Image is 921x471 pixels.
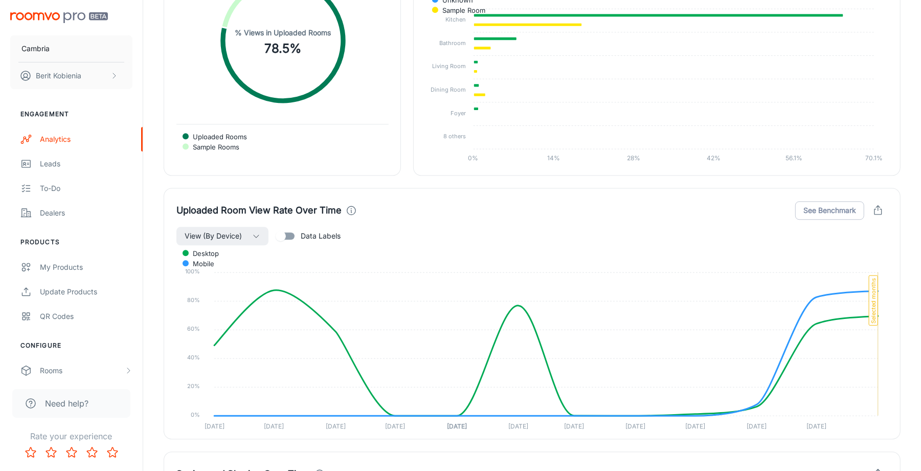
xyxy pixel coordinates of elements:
tspan: [DATE] [326,422,346,430]
button: Berit Kobienia [10,62,132,89]
tspan: 8 others [443,133,466,140]
tspan: [DATE] [264,422,284,430]
tspan: Living Room [432,62,466,70]
div: Analytics [40,134,132,145]
div: Dealers [40,207,132,219]
p: Rate your experience [8,430,134,442]
tspan: [DATE] [564,422,584,430]
button: Rate 4 star [82,442,102,463]
tspan: Foyer [451,109,466,116]
tspan: 100% [185,268,200,275]
button: View (By Device) [176,227,268,245]
tspan: 20% [187,382,200,390]
button: Rate 3 star [61,442,82,463]
tspan: [DATE] [747,422,767,430]
button: Rate 5 star [102,442,123,463]
div: Update Products [40,286,132,297]
tspan: [DATE] [806,422,826,430]
tspan: 60% [187,325,200,332]
tspan: 70.1% [866,154,883,162]
span: desktop [185,249,219,258]
tspan: Kitchen [445,16,466,23]
tspan: 42% [707,154,721,162]
p: Cambria [21,43,50,54]
div: Leads [40,158,132,169]
tspan: Dining Room [431,86,466,93]
tspan: [DATE] [385,422,405,430]
tspan: [DATE] [205,422,224,430]
tspan: 28% [627,154,640,162]
button: See Benchmark [795,201,864,220]
tspan: 14% [547,154,560,162]
tspan: [DATE] [447,422,467,430]
tspan: [DATE] [625,422,645,430]
tspan: 40% [187,354,200,361]
span: Uploaded Rooms [185,132,247,141]
div: QR Codes [40,311,132,322]
button: Cambria [10,35,132,62]
div: To-do [40,183,132,194]
tspan: 0% [191,411,200,418]
span: mobile [185,259,214,268]
span: Sample Room [435,6,485,15]
p: Berit Kobienia [36,70,81,81]
tspan: [DATE] [685,422,705,430]
tspan: [DATE] [508,422,528,430]
tspan: 56.1% [786,154,803,162]
span: Need help? [45,397,88,410]
span: View (By Device) [185,230,242,242]
span: Sample Rooms [185,142,239,152]
tspan: 0% [468,154,479,162]
button: Rate 2 star [41,442,61,463]
span: Data Labels [301,230,341,242]
div: Rooms [40,365,124,376]
img: Roomvo PRO Beta [10,12,108,23]
tspan: 80% [187,296,200,304]
button: Rate 1 star [20,442,41,463]
div: My Products [40,262,132,273]
tspan: Bathroom [439,39,466,47]
h4: Uploaded Room View Rate Over Time [176,203,342,218]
